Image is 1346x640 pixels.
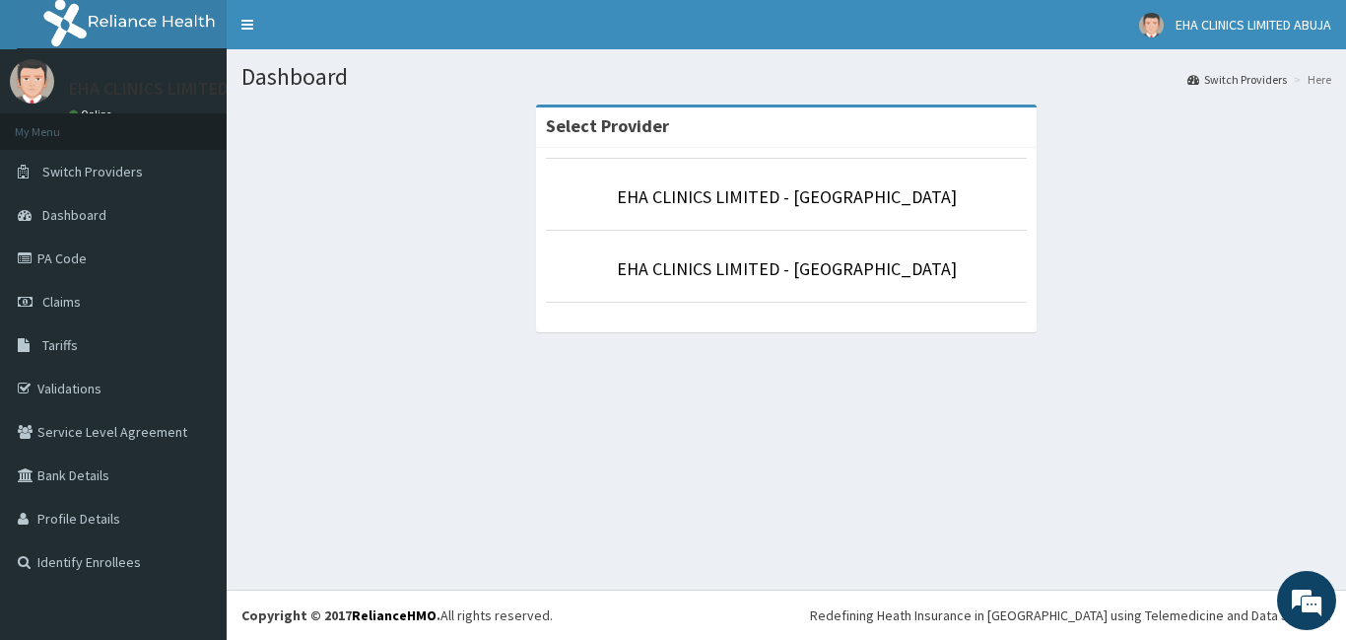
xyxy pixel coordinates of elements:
span: Dashboard [42,206,106,224]
img: User Image [1139,13,1164,37]
strong: Select Provider [546,114,669,137]
a: Switch Providers [1187,71,1287,88]
footer: All rights reserved. [227,590,1346,640]
span: Claims [42,293,81,311]
a: EHA CLINICS LIMITED - [GEOGRAPHIC_DATA] [617,185,957,208]
li: Here [1289,71,1331,88]
p: EHA CLINICS LIMITED ABUJA [69,80,282,98]
a: Online [69,107,116,121]
span: Tariffs [42,336,78,354]
a: RelianceHMO [352,606,437,624]
div: Redefining Heath Insurance in [GEOGRAPHIC_DATA] using Telemedicine and Data Science! [810,605,1331,625]
img: User Image [10,59,54,104]
h1: Dashboard [241,64,1331,90]
span: Switch Providers [42,163,143,180]
a: EHA CLINICS LIMITED - [GEOGRAPHIC_DATA] [617,257,957,280]
span: EHA CLINICS LIMITED ABUJA [1176,16,1331,34]
strong: Copyright © 2017 . [241,606,440,624]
